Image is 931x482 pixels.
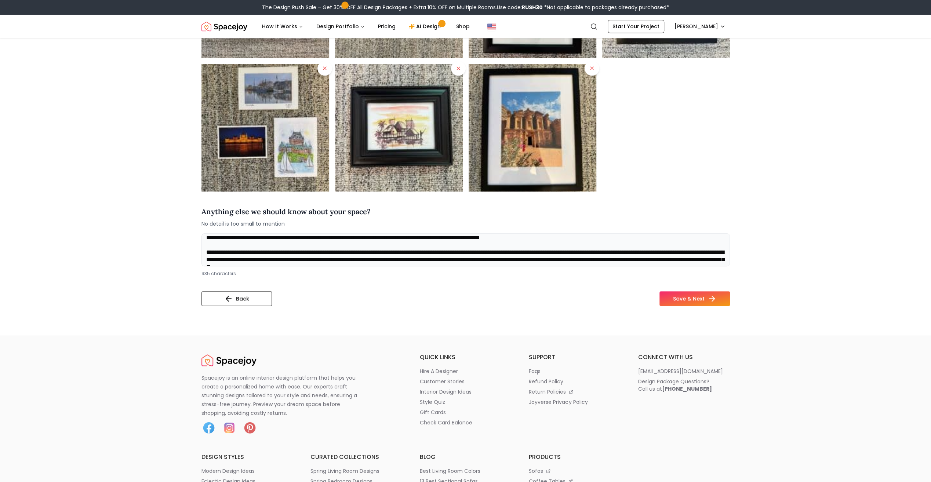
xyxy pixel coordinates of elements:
a: Spacejoy [201,353,257,368]
a: Pricing [372,19,401,34]
span: No detail is too small to mention [201,220,371,227]
img: Uploaded [201,64,329,191]
img: Uploaded [335,64,463,191]
img: United States [487,22,496,31]
a: customer stories [420,378,512,385]
a: modern design ideas [201,467,293,475]
p: hire a designer [420,368,458,375]
p: customer stories [420,378,465,385]
div: Design Package Questions? Call us at [638,378,712,392]
p: [EMAIL_ADDRESS][DOMAIN_NAME] [638,368,723,375]
button: Save & Next [659,291,730,306]
a: Shop [450,19,476,34]
h6: products [529,453,621,461]
p: style quiz [420,398,445,406]
p: sofas [529,467,543,475]
a: return policies [529,388,621,395]
a: spring living room designs [310,467,402,475]
a: check card balance [420,419,512,426]
b: RUSH30 [522,4,543,11]
p: Spacejoy is an online interior design platform that helps you create a personalized home with eas... [201,373,366,417]
h6: connect with us [638,353,730,362]
p: faqs [529,368,541,375]
h6: quick links [420,353,512,362]
a: refund policy [529,378,621,385]
a: sofas [529,467,621,475]
h6: design styles [201,453,293,461]
img: Spacejoy Logo [201,353,257,368]
span: Use code: [497,4,543,11]
img: Pinterest icon [243,420,257,435]
p: interior design ideas [420,388,472,395]
span: *Not applicable to packages already purchased* [543,4,669,11]
h6: blog [420,453,512,461]
b: [PHONE_NUMBER] [662,385,712,392]
h4: Anything else we should know about your space? [201,206,371,217]
h6: support [529,353,621,362]
a: best living room colors [420,467,512,475]
p: modern design ideas [201,467,255,475]
a: hire a designer [420,368,512,375]
p: check card balance [420,419,472,426]
button: How It Works [256,19,309,34]
a: AI Design [403,19,449,34]
div: The Design Rush Sale – Get 30% OFF All Design Packages + Extra 10% OFF on Multiple Rooms. [262,4,669,11]
a: interior design ideas [420,388,512,395]
img: Spacejoy Logo [201,19,247,34]
p: gift cards [420,409,446,416]
a: joyverse privacy policy [529,398,621,406]
a: style quiz [420,398,512,406]
p: refund policy [529,378,563,385]
a: faqs [529,368,621,375]
button: [PERSON_NAME] [670,20,730,33]
button: Design Portfolio [310,19,371,34]
a: Spacejoy [201,19,247,34]
a: [EMAIL_ADDRESS][DOMAIN_NAME] [638,368,730,375]
button: Back [201,291,272,306]
p: return policies [529,388,566,395]
div: 935 characters [201,271,730,277]
nav: Global [201,15,730,38]
a: Design Package Questions?Call us at[PHONE_NUMBER] [638,378,730,392]
img: Facebook icon [201,420,216,435]
h6: curated collections [310,453,402,461]
nav: Main [256,19,476,34]
a: Start Your Project [608,20,664,33]
p: best living room colors [420,467,480,475]
img: Instagram icon [222,420,237,435]
a: gift cards [420,409,512,416]
img: Uploaded [469,64,596,191]
p: spring living room designs [310,467,379,475]
p: joyverse privacy policy [529,398,588,406]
